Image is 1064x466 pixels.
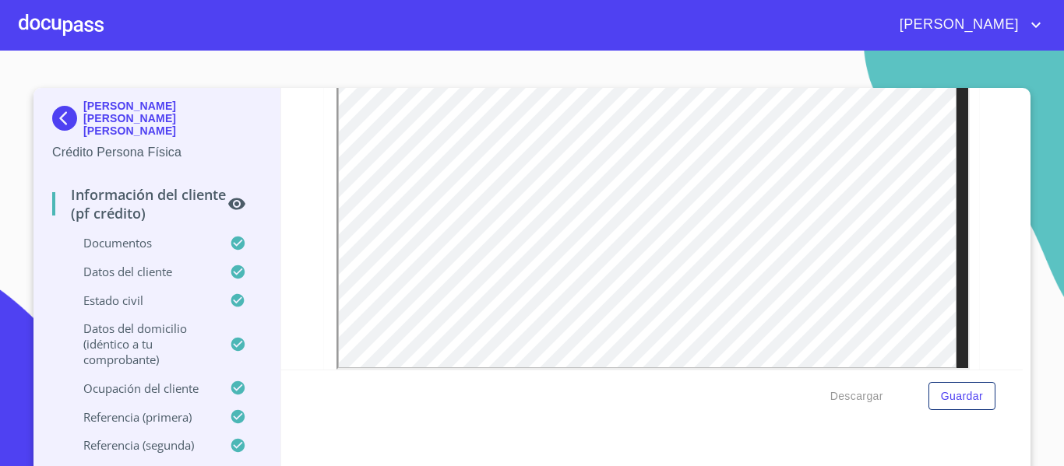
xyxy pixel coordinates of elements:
p: Datos del cliente [52,264,230,279]
span: Descargar [830,387,883,406]
div: [PERSON_NAME] [PERSON_NAME] [PERSON_NAME] [52,100,262,143]
p: Crédito Persona Física [52,143,262,162]
p: Datos del domicilio (idéntico a tu comprobante) [52,321,230,367]
button: account of current user [888,12,1045,37]
button: Guardar [928,382,995,411]
span: Guardar [941,387,983,406]
span: [PERSON_NAME] [888,12,1027,37]
p: Referencia (segunda) [52,437,230,453]
p: Documentos [52,235,230,251]
p: Estado Civil [52,293,230,308]
p: Referencia (primera) [52,409,230,425]
img: Docupass spot blue [52,106,83,131]
p: Ocupación del Cliente [52,380,230,396]
p: [PERSON_NAME] [PERSON_NAME] [PERSON_NAME] [83,100,262,137]
button: Descargar [824,382,890,411]
p: Información del cliente (PF crédito) [52,185,227,222]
